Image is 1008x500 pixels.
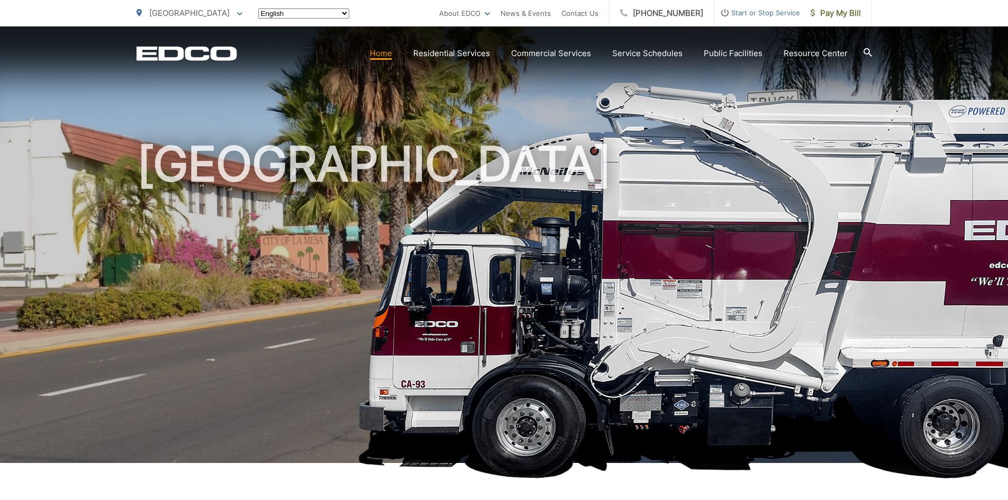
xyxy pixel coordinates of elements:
a: Home [370,47,392,60]
a: Residential Services [413,47,490,60]
span: [GEOGRAPHIC_DATA] [149,8,230,18]
a: Service Schedules [612,47,683,60]
a: EDCD logo. Return to the homepage. [137,46,237,61]
a: Commercial Services [511,47,591,60]
a: Public Facilities [704,47,762,60]
a: About EDCO [439,7,490,20]
a: Contact Us [561,7,598,20]
h1: [GEOGRAPHIC_DATA] [137,138,872,472]
span: Pay My Bill [811,7,861,20]
a: Resource Center [784,47,848,60]
a: News & Events [501,7,551,20]
select: Select a language [258,8,349,19]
